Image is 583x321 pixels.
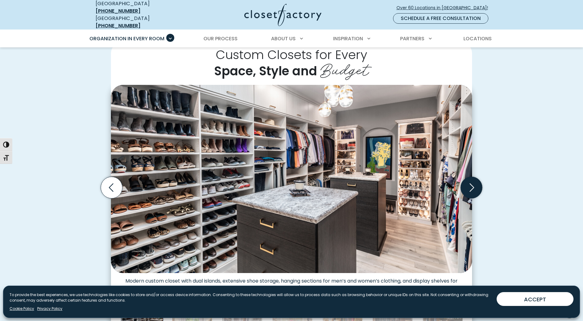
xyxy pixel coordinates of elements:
[333,35,363,42] span: Inspiration
[10,292,492,303] p: To provide the best experiences, we use technologies like cookies to store and/or access device i...
[96,7,140,14] a: [PHONE_NUMBER]
[320,56,369,81] span: Budget
[214,62,317,80] span: Space, Style and
[271,35,296,42] span: About Us
[98,174,125,201] button: Previous slide
[244,4,321,26] img: Closet Factory Logo
[396,5,493,11] span: Over 60 Locations in [GEOGRAPHIC_DATA]!
[393,13,488,24] a: Schedule a Free Consultation
[96,15,185,30] div: [GEOGRAPHIC_DATA]
[96,22,140,29] a: [PHONE_NUMBER]
[497,292,573,306] button: ACCEPT
[396,2,493,13] a: Over 60 Locations in [GEOGRAPHIC_DATA]!
[463,35,492,42] span: Locations
[400,35,424,42] span: Partners
[85,30,498,47] nav: Primary Menu
[37,306,62,311] a: Privacy Policy
[10,306,34,311] a: Cookie Policy
[111,273,472,290] figcaption: Modern custom closet with dual islands, extensive shoe storage, hanging sections for men’s and wo...
[111,85,472,273] img: Modern custom closet with dual islands, extensive shoe storage, hanging sections for men’s and wo...
[216,46,367,63] span: Custom Closets for Every
[458,174,485,201] button: Next slide
[89,35,164,42] span: Organization in Every Room
[203,35,238,42] span: Our Process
